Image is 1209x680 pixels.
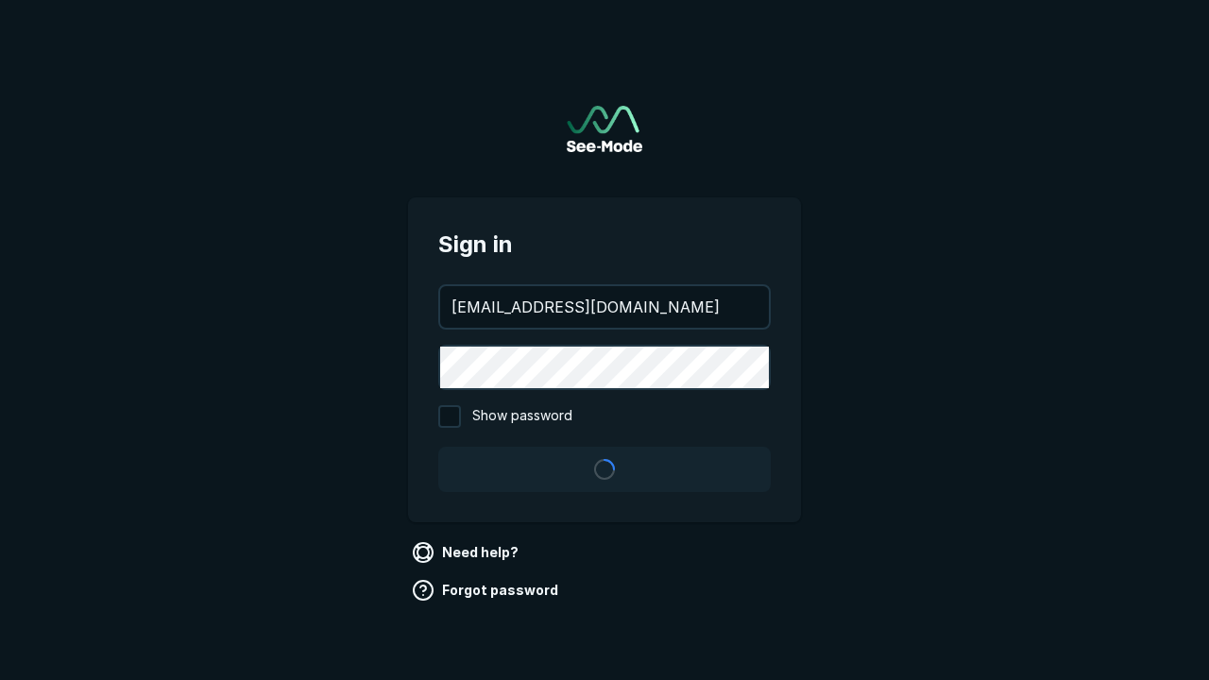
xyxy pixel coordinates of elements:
input: your@email.com [440,286,769,328]
a: Forgot password [408,575,566,605]
a: Go to sign in [567,106,642,152]
span: Show password [472,405,572,428]
img: See-Mode Logo [567,106,642,152]
span: Sign in [438,228,771,262]
a: Need help? [408,537,526,568]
